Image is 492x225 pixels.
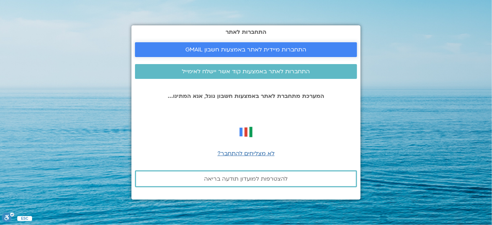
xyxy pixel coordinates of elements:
span: התחברות לאתר באמצעות קוד אשר יישלח לאימייל [182,68,310,75]
a: התחברות לאתר באמצעות קוד אשר יישלח לאימייל [135,64,357,79]
p: המערכת מתחברת לאתר באמצעות חשבון גוגל, אנא המתינו... [135,93,357,99]
span: להצטרפות למועדון תודעה בריאה [204,176,288,182]
h2: התחברות לאתר [135,29,357,35]
span: התחברות מיידית לאתר באמצעות חשבון GMAIL [186,46,307,53]
a: לא מצליחים להתחבר? [217,150,275,157]
a: להצטרפות למועדון תודעה בריאה [135,170,357,187]
a: התחברות מיידית לאתר באמצעות חשבון GMAIL [135,42,357,57]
